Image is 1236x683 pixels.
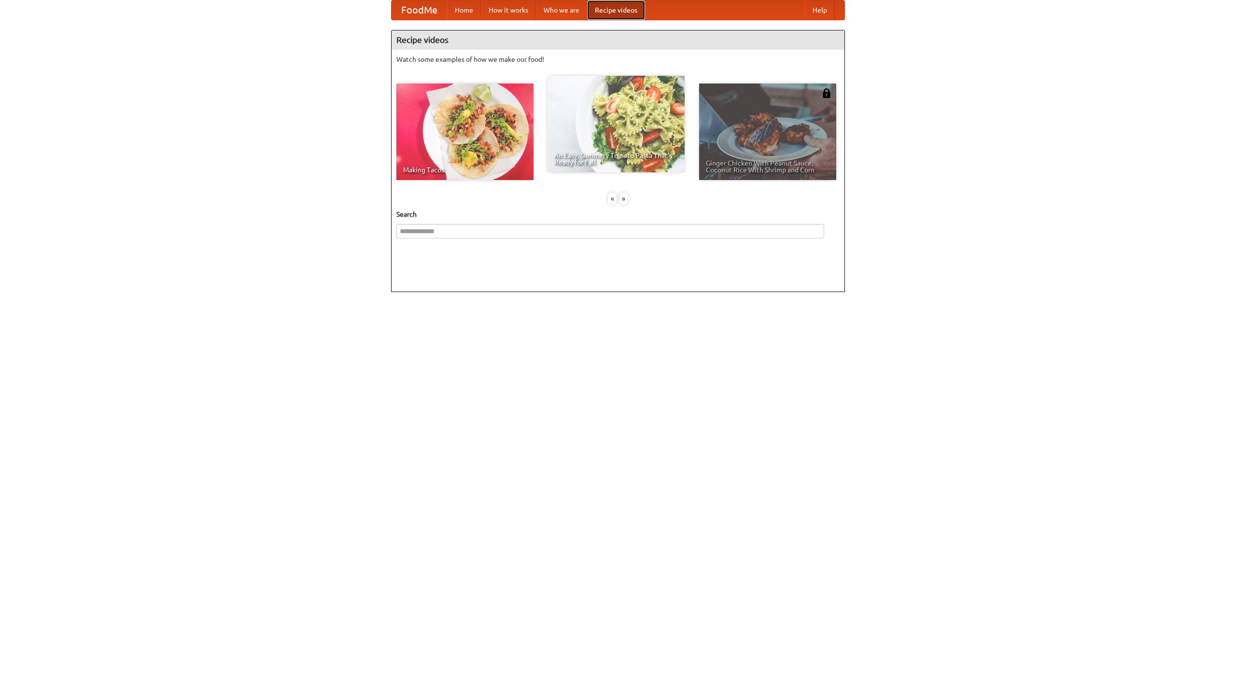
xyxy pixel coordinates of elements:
span: Making Tacos [403,167,527,173]
a: An Easy, Summery Tomato Pasta That's Ready for Fall [548,76,685,172]
a: How it works [481,0,536,20]
a: Making Tacos [396,84,534,180]
p: Watch some examples of how we make our food! [396,55,840,64]
img: 483408.png [822,88,831,98]
a: Help [805,0,835,20]
span: An Easy, Summery Tomato Pasta That's Ready for Fall [554,152,678,166]
a: Home [447,0,481,20]
h5: Search [396,209,840,219]
h4: Recipe videos [392,30,844,50]
a: Who we are [536,0,587,20]
div: « [608,193,617,205]
a: FoodMe [392,0,447,20]
div: » [619,193,628,205]
a: Recipe videos [587,0,645,20]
